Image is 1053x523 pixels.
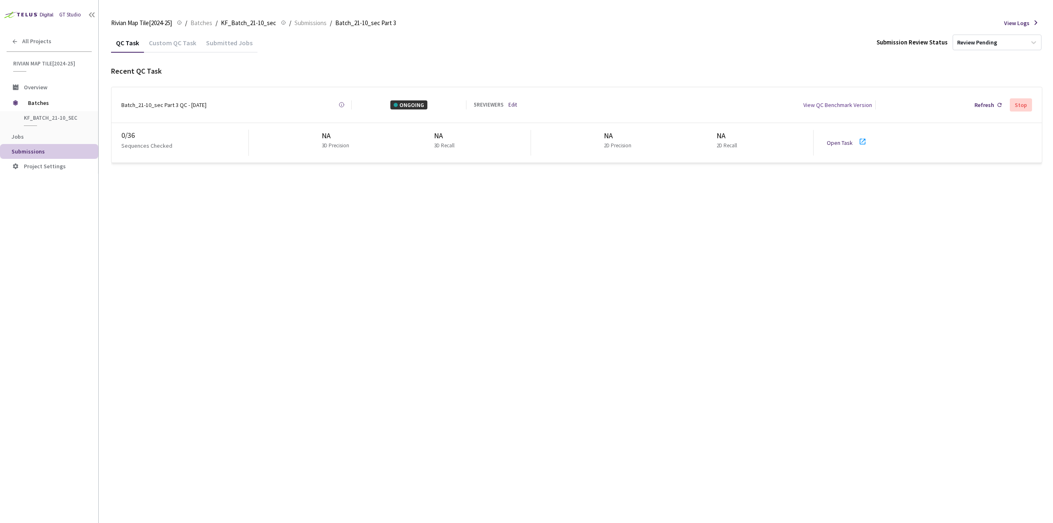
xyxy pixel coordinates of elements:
p: 3D Precision [322,142,349,150]
span: Rivian Map Tile[2024-25] [13,60,87,67]
div: Recent QC Task [111,65,1042,77]
div: Custom QC Task [144,39,201,53]
li: / [185,18,187,28]
div: NA [717,130,740,142]
div: 0 / 36 [121,130,248,141]
div: 5 REVIEWERS [474,101,503,109]
span: View Logs [1004,19,1030,28]
div: Batch_21-10_sec Part 3 QC - [DATE] [121,100,206,109]
span: KF_Batch_21-10_sec [221,18,276,28]
div: NA [604,130,635,142]
span: Project Settings [24,163,66,170]
p: Sequences Checked [121,141,172,150]
span: Batches [190,18,212,28]
span: Submissions [12,148,45,155]
p: 2D Precision [604,142,631,150]
span: Rivian Map Tile[2024-25] [111,18,172,28]
span: All Projects [22,38,51,45]
a: Submissions [293,18,328,27]
a: Open Task [827,139,853,146]
a: Batches [189,18,214,27]
span: KF_Batch_21-10_sec [24,114,85,121]
span: Batch_21-10_sec Part 3 [335,18,396,28]
span: Batches [28,95,84,111]
div: NA [434,130,458,142]
div: GT Studio [59,11,81,19]
span: Submissions [295,18,327,28]
li: / [216,18,218,28]
a: Edit [508,101,517,109]
div: Submission Review Status [877,37,948,47]
div: Stop [1015,102,1027,108]
div: ONGOING [390,100,427,109]
p: 2D Recall [717,142,737,150]
div: NA [322,130,353,142]
li: / [289,18,291,28]
div: Submitted Jobs [201,39,257,53]
div: View QC Benchmark Version [803,100,872,109]
li: / [330,18,332,28]
span: Jobs [12,133,24,140]
div: QC Task [111,39,144,53]
p: 3D Recall [434,142,455,150]
span: Overview [24,84,47,91]
div: Review Pending [957,39,997,46]
div: Refresh [974,100,994,109]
